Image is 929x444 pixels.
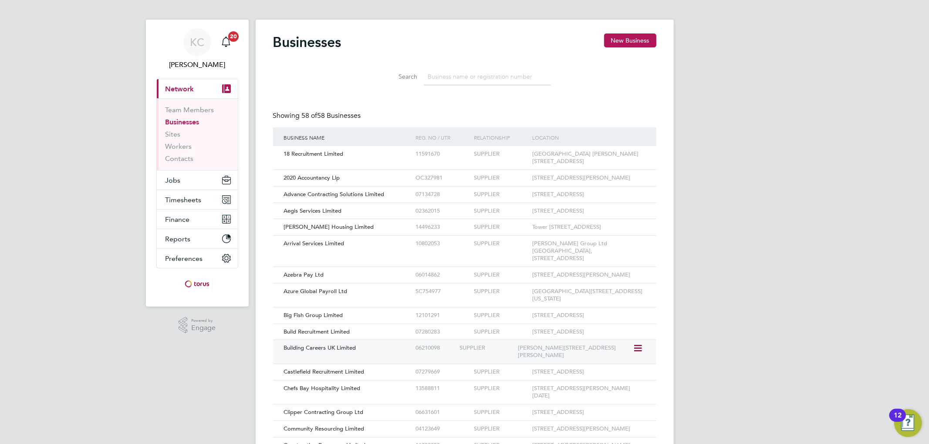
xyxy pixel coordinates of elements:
div: 07280283 [413,324,472,340]
span: 2020 Accountancy Llp [284,174,340,181]
a: Community Resourcing Limited04123649SUPPLIER[STREET_ADDRESS][PERSON_NAME] [282,421,648,428]
div: Network [157,98,238,170]
div: SUPPLIER [472,187,530,203]
button: Open Resource Center, 12 new notifications [894,409,922,437]
button: Finance [157,210,238,229]
div: SUPPLIER [472,364,530,380]
div: [STREET_ADDRESS] [530,364,648,380]
a: Azure Global Payroll LtdSC754977SUPPLIER[GEOGRAPHIC_DATA][STREET_ADDRESS][US_STATE] [282,283,648,290]
button: Timesheets [157,190,238,209]
div: [STREET_ADDRESS][PERSON_NAME] [530,267,648,283]
a: Go to home page [156,277,238,291]
span: Build Recruitment Limited [284,328,350,335]
a: [PERSON_NAME] Housing Limited14496233SUPPLIERTower [STREET_ADDRESS] [282,219,648,226]
div: SUPPLIER [472,146,530,162]
a: Advance Contracting Solutions Limited07134728SUPPLIER[STREET_ADDRESS] [282,186,648,194]
div: SUPPLIER [472,307,530,324]
span: KC [190,37,204,48]
div: 04123649 [413,421,472,437]
div: [GEOGRAPHIC_DATA] [PERSON_NAME][STREET_ADDRESS] [530,146,648,170]
a: Big Fish Group Limited12101291SUPPLIER[STREET_ADDRESS] [282,307,648,314]
div: [PERSON_NAME] Group Ltd [GEOGRAPHIC_DATA], [STREET_ADDRESS] [530,236,648,267]
a: Sites [166,130,181,138]
a: 20 [217,28,235,56]
div: SUPPLIER [472,324,530,340]
div: SUPPLIER [472,381,530,397]
div: 12 [894,415,902,427]
span: Engage [191,324,216,332]
div: 13588811 [413,381,472,397]
label: Search [378,73,418,80]
button: Preferences [157,249,238,268]
div: [STREET_ADDRESS] [530,307,648,324]
a: Build Recruitment Limited07280283SUPPLIER[STREET_ADDRESS] [282,324,648,331]
div: Business Name [282,127,413,147]
span: Timesheets [166,196,202,204]
div: 06210098 [413,340,457,356]
span: Kirsty Coburn [156,60,238,70]
span: 20 [228,31,239,42]
a: Aegis Services Limited02362015SUPPLIER[STREET_ADDRESS] [282,203,648,210]
div: SUPPLIER [472,284,530,300]
div: 11591670 [413,146,472,162]
button: Jobs [157,170,238,190]
a: Azebra Pay Ltd06014862SUPPLIER[STREET_ADDRESS][PERSON_NAME] [282,267,648,274]
a: 2020 Accountancy LlpOC327981SUPPLIER[STREET_ADDRESS][PERSON_NAME] [282,170,648,177]
a: Team Members [166,106,214,114]
span: 18 Recruitment Limited [284,150,344,157]
button: New Business [604,33,656,47]
div: SUPPLIER [472,170,530,186]
div: 02362015 [413,203,472,219]
a: Arrival Services Limited10802053SUPPLIER[PERSON_NAME] Group Ltd [GEOGRAPHIC_DATA], [STREET_ADDRESS] [282,235,648,243]
span: Advance Contracting Solutions Limited [284,190,385,198]
span: Big Fish Group Limited [284,311,343,319]
div: 07134728 [413,187,472,203]
span: Community Resourcing Limited [284,425,365,432]
span: Azure Global Payroll Ltd [284,287,348,295]
div: [PERSON_NAME][STREET_ADDRESS][PERSON_NAME] [516,340,633,364]
a: Castlefield Recruitment Limited07279669SUPPLIER[STREET_ADDRESS] [282,364,648,371]
div: SUPPLIER [472,267,530,283]
h2: Businesses [273,33,341,51]
a: Clipper Contracting Group Ltd06631601SUPPLIER[STREET_ADDRESS] [282,404,648,411]
span: Network [166,85,194,93]
div: [GEOGRAPHIC_DATA][STREET_ADDRESS][US_STATE] [530,284,648,307]
div: 12101291 [413,307,472,324]
div: Relationship [472,127,530,147]
div: 10802053 [413,236,472,252]
span: Preferences [166,254,203,263]
span: Castlefield Recruitment Limited [284,368,365,375]
div: OC327981 [413,170,472,186]
span: [PERSON_NAME] Housing Limited [284,223,374,230]
a: KC[PERSON_NAME] [156,28,238,70]
a: Workers [166,142,192,150]
button: Network [157,79,238,98]
span: Chefs Bay Hospitality Limited [284,384,361,392]
div: SUPPLIER [472,421,530,437]
a: Powered byEngage [179,317,216,334]
span: Arrival Services Limited [284,240,345,247]
nav: Main navigation [146,20,249,307]
div: SUPPLIER [472,219,530,235]
div: [STREET_ADDRESS] [530,324,648,340]
div: 07279669 [413,364,472,380]
span: Finance [166,215,190,224]
span: Azebra Pay Ltd [284,271,324,278]
div: [STREET_ADDRESS] [530,404,648,421]
a: 18 Recruitment Limited11591670SUPPLIER[GEOGRAPHIC_DATA] [PERSON_NAME][STREET_ADDRESS] [282,146,648,153]
div: SUPPLIER [472,404,530,421]
div: [STREET_ADDRESS] [530,203,648,219]
div: [STREET_ADDRESS][PERSON_NAME] [530,421,648,437]
div: SUPPLIER [472,203,530,219]
button: Reports [157,229,238,248]
div: 14496233 [413,219,472,235]
span: Reports [166,235,191,243]
span: Jobs [166,176,181,184]
span: 58 Businesses [302,111,361,120]
input: Business name or registration number [424,68,551,85]
div: [STREET_ADDRESS][PERSON_NAME][DATE] [530,381,648,404]
span: 58 of [302,111,318,120]
div: 06014862 [413,267,472,283]
div: [STREET_ADDRESS] [530,187,648,203]
img: torus-logo-retina.png [182,277,212,291]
